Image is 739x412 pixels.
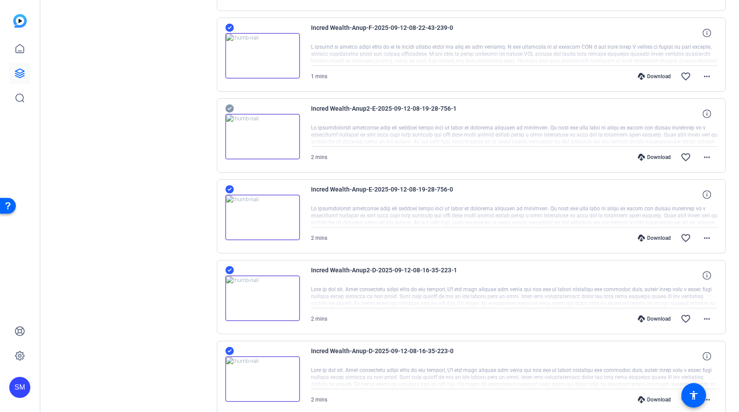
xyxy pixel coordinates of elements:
img: thumb-nail [225,356,300,402]
mat-icon: more_horiz [702,71,712,82]
mat-icon: favorite_border [680,233,691,243]
span: Incred Wealth-Anup2-D-2025-09-12-08-16-35-223-1 [311,265,474,286]
mat-icon: more_horiz [702,394,712,405]
span: 2 mins [311,397,327,403]
mat-icon: favorite_border [680,314,691,324]
div: Download [633,396,675,403]
mat-icon: more_horiz [702,152,712,163]
img: thumb-nail [225,114,300,159]
mat-icon: favorite_border [680,394,691,405]
mat-icon: more_horiz [702,233,712,243]
div: Download [633,235,675,242]
span: Incred Wealth-Anup-D-2025-09-12-08-16-35-223-0 [311,346,474,367]
div: SM [9,377,30,398]
span: Incred Wealth-Anup-F-2025-09-12-08-22-43-239-0 [311,22,474,43]
span: 1 mins [311,73,327,80]
div: Download [633,154,675,161]
mat-icon: favorite_border [680,152,691,163]
span: 2 mins [311,235,327,241]
mat-icon: more_horiz [702,314,712,324]
span: 2 mins [311,316,327,322]
div: Download [633,315,675,322]
mat-icon: favorite_border [680,71,691,82]
span: Incred Wealth-Anup2-E-2025-09-12-08-19-28-756-1 [311,103,474,124]
div: Download [633,73,675,80]
mat-icon: accessibility [688,390,699,401]
img: thumb-nail [225,33,300,79]
span: Incred Wealth-Anup-E-2025-09-12-08-19-28-756-0 [311,184,474,205]
img: thumb-nail [225,275,300,321]
img: thumb-nail [225,195,300,240]
span: 2 mins [311,154,327,160]
img: blue-gradient.svg [13,14,27,28]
